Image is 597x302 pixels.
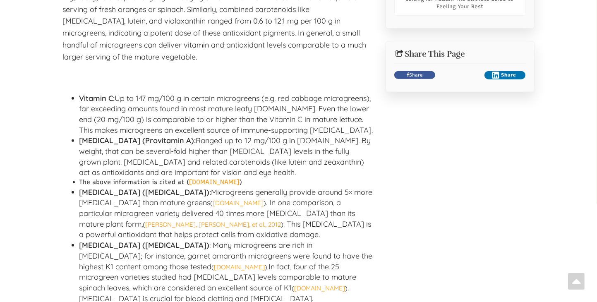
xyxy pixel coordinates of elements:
h2: Share This Page [394,50,526,59]
li: Up to 147 mg/100 g in certain microgreens (e.g. red cabbage microgreens), far exceeding amounts f... [79,93,373,136]
a: [DOMAIN_NAME] [214,263,265,271]
span: ( ) [292,284,348,292]
strong: Vitamin C: [79,93,115,103]
iframe: X Post Button [439,71,480,79]
strong: [MEDICAL_DATA] ([MEDICAL_DATA]) [79,240,210,250]
span: ( ). [212,263,269,271]
a: [DOMAIN_NAME] [295,284,345,292]
span: ( ) [211,199,266,207]
a: [PERSON_NAME], [PERSON_NAME], et al., 2012 [146,221,281,228]
a: [DOMAIN_NAME] [189,178,240,186]
li: Ranged up to 12 mg/100 g in [DOMAIN_NAME]. By weight, that can be several-fold higher than [MEDIC... [79,135,373,178]
li: Microgreens generally provide around 5× more [MEDICAL_DATA] than mature greens . In one compariso... [79,187,373,240]
a: [DOMAIN_NAME] [213,199,264,207]
strong: [MEDICAL_DATA] (Provitamin A): [79,136,196,145]
span: ( ) [143,221,284,228]
button: Share [484,71,525,79]
strong: [MEDICAL_DATA] ([MEDICAL_DATA]): [79,187,211,197]
li: The above information is cited at ( ) [79,178,373,187]
a: Share [394,71,435,79]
